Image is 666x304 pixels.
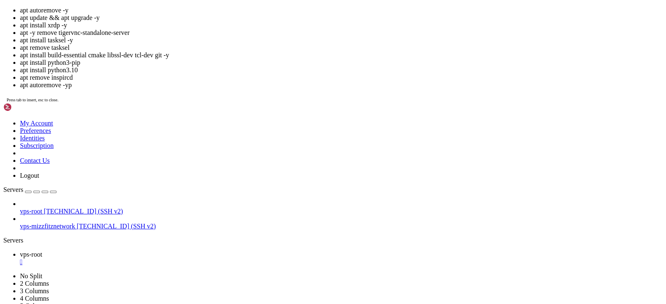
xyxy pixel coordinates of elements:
[20,287,49,294] a: 3 Columns
[3,186,23,193] span: Servers
[77,223,156,230] span: [TECHNICAL_ID] (SSH v2)
[20,37,663,44] li: apt install tasksel -y
[3,26,557,33] x-row: * Management: [URL][DOMAIN_NAME]
[20,81,663,89] li: apt autoremove -yp
[3,63,557,71] x-row: System load: 0.03 Processes: 145
[20,157,50,164] a: Contact Us
[20,14,663,22] li: apt update && apt upgrade -y
[20,127,51,134] a: Preferences
[3,33,557,41] x-row: * Support: [URL][DOMAIN_NAME]
[3,138,557,145] x-row: Enable ESM Apps to receive additional future security updates.
[20,251,663,266] a: vps-root
[20,258,663,266] a: 
[20,7,663,14] li: apt autoremove -y
[20,135,45,142] a: Identities
[20,280,49,287] a: 2 Columns
[3,18,557,26] x-row: * Documentation: [URL][DOMAIN_NAME]
[3,175,557,183] x-row: To check for new updates run: sudo apt update
[20,66,663,74] li: apt install python3.10
[20,142,54,149] a: Subscription
[20,200,663,215] li: vps-root [TECHNICAL_ID] (SSH v2)
[3,123,557,130] x-row: 0 updates can be applied immediately.
[3,108,557,115] x-row: Expanded Security Maintenance for Applications is not enabled.
[3,168,557,175] x-row: The list of available updates is more than a week old.
[3,237,663,244] div: Servers
[20,172,39,179] a: Logout
[20,208,42,215] span: vps-root
[3,3,557,11] x-row: Welcome to Ubuntu 24.04 LTS (GNU/Linux 6.8.0-31-generic x86_64)
[44,208,123,215] span: [TECHNICAL_ID] (SSH v2)
[7,98,58,102] span: Press tab to insert, esc to close.
[20,223,663,230] a: vps-mizzfitznetwork [TECHNICAL_ID] (SSH v2)
[3,78,557,86] x-row: Memory usage: 2% IPv4 address for eth0: [TECHNICAL_ID]
[3,145,557,153] x-row: See [URL][DOMAIN_NAME] or run: sudo pro status
[20,272,42,279] a: No Split
[20,215,663,230] li: vps-mizzfitznetwork [TECHNICAL_ID] (SSH v2)
[20,295,49,302] a: 4 Columns
[59,190,63,198] div: (16, 25)
[20,223,75,230] span: vps-mizzfitznetwork
[20,120,53,127] a: My Account
[3,48,557,56] x-row: System information as of [DATE]
[3,86,557,93] x-row: Swap usage: 0%
[3,103,51,111] img: Shellngn
[3,190,557,198] x-row: root@main:~# apt
[20,251,42,258] span: vps-root
[20,29,663,37] li: apt -y remove tigervnc-standalone-server
[20,59,663,66] li: apt install python3-pip
[20,208,663,215] a: vps-root [TECHNICAL_ID] (SSH v2)
[20,51,663,59] li: apt install build-essential cmake libssl-dev tcl-dev git -y
[3,186,57,193] a: Servers
[20,74,663,81] li: apt remove inspircd
[20,22,663,29] li: apt install xrdp -y
[3,71,557,78] x-row: Usage of /: 6.4% of 98.31GB Users logged in: 0
[20,44,663,51] li: apt remove tasksel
